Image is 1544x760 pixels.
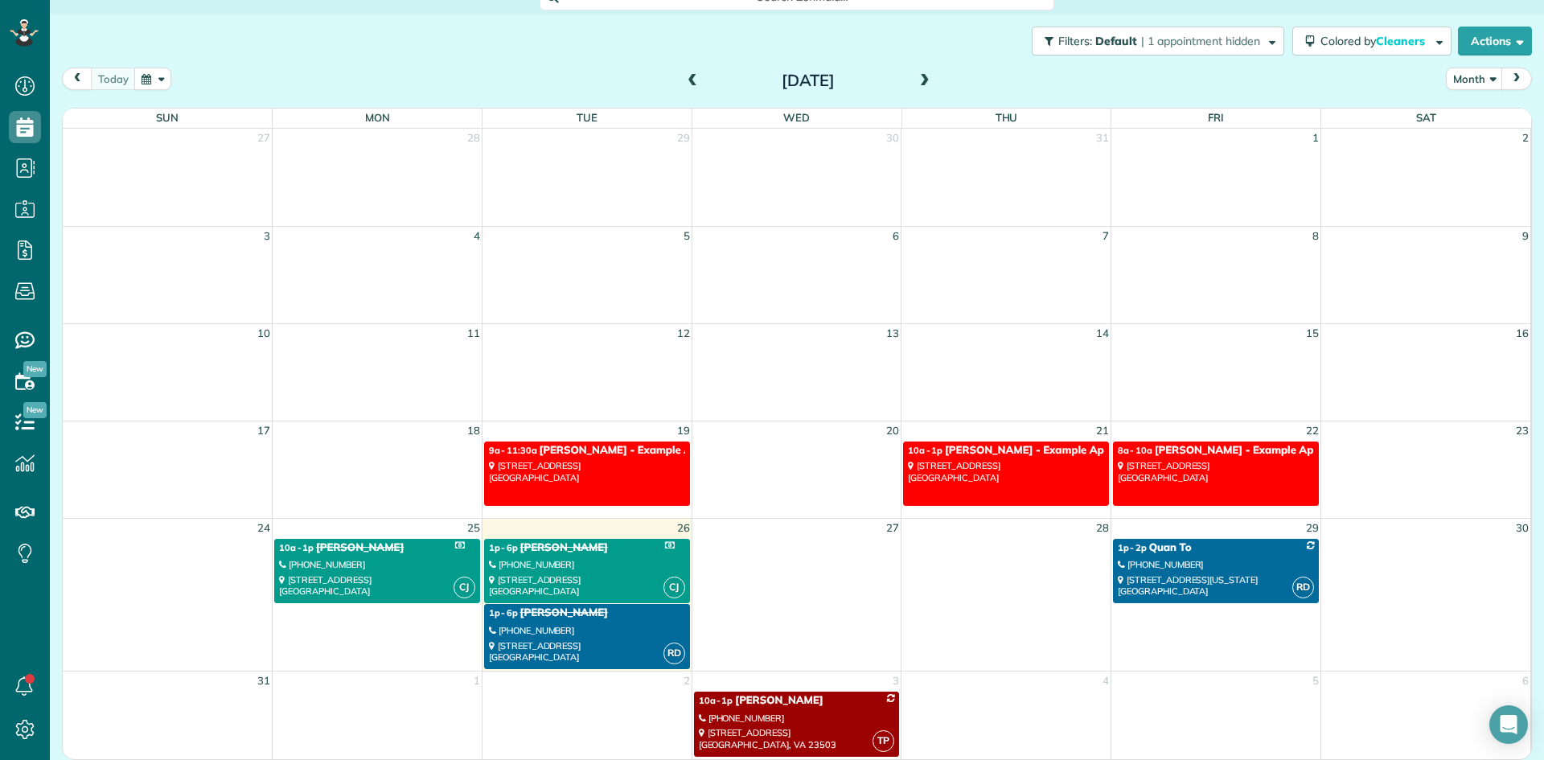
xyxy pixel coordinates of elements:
[1094,519,1111,537] a: 28
[675,519,692,537] a: 26
[577,111,597,124] span: Tue
[1101,227,1111,245] a: 7
[1032,27,1284,55] button: Filters: Default | 1 appointment hidden
[735,694,823,707] span: [PERSON_NAME]
[682,672,692,690] a: 2
[1514,519,1530,537] a: 30
[945,444,1156,457] span: [PERSON_NAME] - Example Appointment
[1458,27,1532,55] button: Actions
[1118,559,1314,570] div: [PHONE_NUMBER]
[91,68,136,89] button: today
[1094,129,1111,147] a: 31
[23,402,47,418] span: New
[708,72,909,89] h2: [DATE]
[23,361,47,377] span: New
[1320,34,1431,48] span: Colored by
[1521,672,1530,690] a: 6
[885,129,901,147] a: 30
[489,625,685,636] div: [PHONE_NUMBER]
[156,111,179,124] span: Sun
[489,559,685,570] div: [PHONE_NUMBER]
[256,519,272,537] a: 24
[663,643,685,664] span: RD
[256,129,272,147] a: 27
[1416,111,1436,124] span: Sat
[1024,27,1284,55] a: Filters: Default | 1 appointment hidden
[279,542,314,553] span: 10a - 1p
[1304,421,1320,440] a: 22
[1058,34,1092,48] span: Filters:
[62,68,92,89] button: prev
[466,129,482,147] a: 28
[262,227,272,245] a: 3
[675,324,692,343] a: 12
[1292,577,1314,598] span: RD
[466,519,482,537] a: 25
[783,111,810,124] span: Wed
[1489,705,1528,744] div: Open Intercom Messenger
[489,574,685,598] div: [STREET_ADDRESS] [GEOGRAPHIC_DATA]
[891,672,901,690] a: 3
[1094,324,1111,343] a: 14
[908,445,942,456] span: 10a - 1p
[1304,324,1320,343] a: 15
[520,541,608,554] span: [PERSON_NAME]
[699,713,895,724] div: [PHONE_NUMBER]
[699,727,895,750] div: [STREET_ADDRESS] [GEOGRAPHIC_DATA], VA 23503
[1311,227,1320,245] a: 8
[885,519,901,537] a: 27
[1118,445,1152,456] span: 8a - 10a
[472,672,482,690] a: 1
[1304,519,1320,537] a: 29
[699,695,733,706] span: 10a - 1p
[256,324,272,343] a: 10
[675,421,692,440] a: 19
[489,607,518,618] span: 1p - 6p
[1118,542,1147,553] span: 1p - 2p
[1095,34,1138,48] span: Default
[365,111,390,124] span: Mon
[885,421,901,440] a: 20
[1514,324,1530,343] a: 16
[1501,68,1532,89] button: next
[1118,574,1314,598] div: [STREET_ADDRESS][US_STATE] [GEOGRAPHIC_DATA]
[1446,68,1503,89] button: Month
[489,445,537,456] span: 9a - 11:30a
[279,574,475,598] div: [STREET_ADDRESS] [GEOGRAPHIC_DATA]
[663,577,685,598] span: CJ
[1514,421,1530,440] a: 23
[675,129,692,147] a: 29
[1155,444,1365,457] span: [PERSON_NAME] - Example Appointment
[1094,421,1111,440] a: 21
[1101,672,1111,690] a: 4
[1376,34,1427,48] span: Cleaners
[891,227,901,245] a: 6
[1118,460,1314,483] div: [STREET_ADDRESS] [GEOGRAPHIC_DATA]
[1292,27,1452,55] button: Colored byCleaners
[1521,227,1530,245] a: 9
[279,559,475,570] div: [PHONE_NUMBER]
[520,606,608,619] span: [PERSON_NAME]
[489,640,685,663] div: [STREET_ADDRESS] [GEOGRAPHIC_DATA]
[682,227,692,245] a: 5
[1521,129,1530,147] a: 2
[472,227,482,245] a: 4
[316,541,404,554] span: [PERSON_NAME]
[466,421,482,440] a: 18
[1149,541,1192,554] span: Quan To
[539,444,749,457] span: [PERSON_NAME] - Example Appointment
[1208,111,1224,124] span: Fri
[1141,34,1260,48] span: | 1 appointment hidden
[256,672,272,690] a: 31
[454,577,475,598] span: CJ
[489,460,685,483] div: [STREET_ADDRESS] [GEOGRAPHIC_DATA]
[885,324,901,343] a: 13
[466,324,482,343] a: 11
[256,421,272,440] a: 17
[1311,672,1320,690] a: 5
[996,111,1018,124] span: Thu
[489,542,518,553] span: 1p - 6p
[908,460,1104,483] div: [STREET_ADDRESS] [GEOGRAPHIC_DATA]
[1311,129,1320,147] a: 1
[873,730,894,752] span: TP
